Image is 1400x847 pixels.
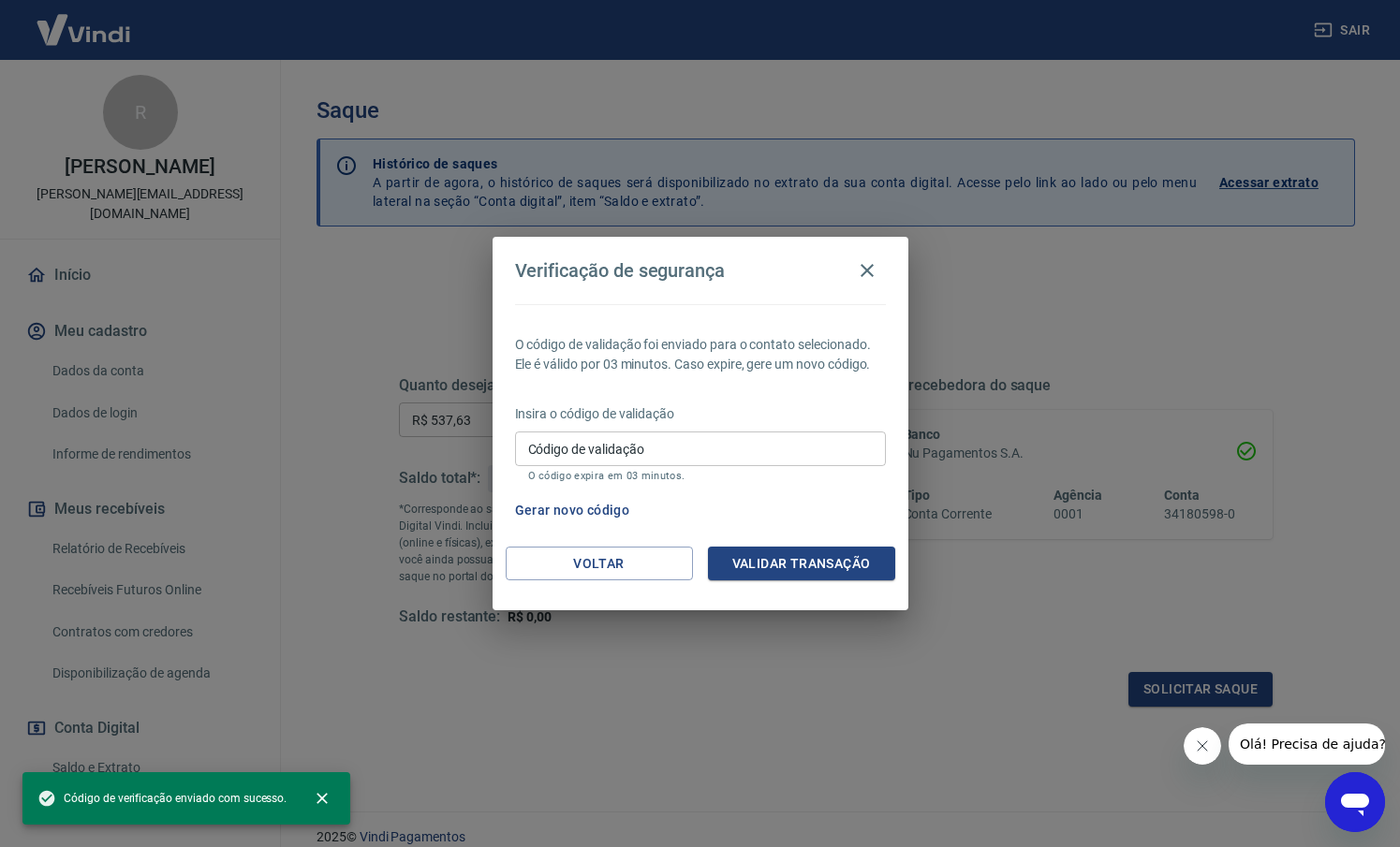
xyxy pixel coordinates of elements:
p: Insira o código de validação [515,404,886,424]
button: Gerar novo código [508,493,638,528]
button: Voltar [506,547,693,581]
p: O código de validação foi enviado para o contato selecionado. Ele é válido por 03 minutos. Caso e... [515,335,886,374]
iframe: Botão para abrir a janela de mensagens [1325,772,1385,832]
span: Código de verificação enviado com sucesso. [37,789,287,808]
iframe: Fechar mensagem [1184,727,1221,765]
span: Olá! Precisa de ajuda? [11,13,157,28]
p: O código expira em 03 minutos. [528,470,873,482]
h4: Verificação de segurança [515,259,726,282]
iframe: Mensagem da empresa [1229,723,1385,765]
button: Validar transação [708,547,895,581]
button: close [302,778,343,819]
